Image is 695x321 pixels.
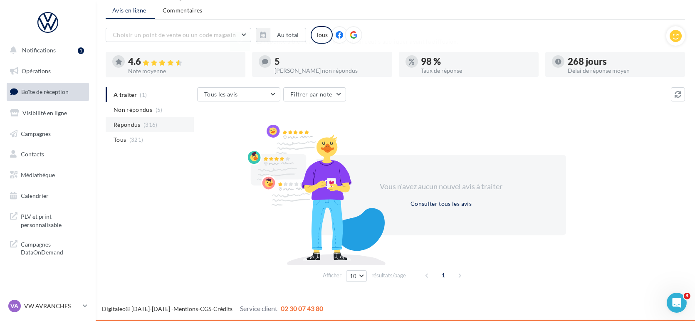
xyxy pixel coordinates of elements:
[213,305,232,312] a: Crédits
[407,199,475,209] button: Consulter tous les avis
[197,87,280,101] button: Tous les avis
[24,302,79,310] p: VW AVRANCHES
[275,57,385,66] div: 5
[5,235,91,260] a: Campagnes DataOnDemand
[5,166,91,184] a: Médiathèque
[421,68,532,74] div: Taux de réponse
[5,104,91,122] a: Visibilité en ligne
[5,62,91,80] a: Opérations
[5,42,87,59] button: Notifications 1
[78,47,84,54] div: 1
[21,171,55,178] span: Médiathèque
[114,106,152,114] span: Non répondus
[22,109,67,116] span: Visibilité en ligne
[102,305,126,312] a: Digitaleo
[568,57,678,66] div: 268 jours
[21,192,49,199] span: Calendrier
[163,6,203,15] span: Commentaires
[21,88,69,95] span: Boîte de réception
[200,305,211,312] a: CGS
[281,304,323,312] span: 02 30 07 43 80
[21,211,86,229] span: PLV et print personnalisable
[5,125,91,143] a: Campagnes
[128,57,239,67] div: 4.6
[256,28,306,42] button: Au total
[346,270,367,282] button: 10
[21,130,51,137] span: Campagnes
[370,181,513,192] div: Vous n'avez aucun nouvel avis à traiter
[113,31,236,38] span: Choisir un point de vente ou un code magasin
[275,68,385,74] div: [PERSON_NAME] non répondus
[371,272,406,279] span: résultats/page
[156,106,163,113] span: (5)
[106,28,251,42] button: Choisir un point de vente ou un code magasin
[323,272,341,279] span: Afficher
[128,68,239,74] div: Note moyenne
[173,305,198,312] a: Mentions
[667,293,687,313] iframe: Intercom live chat
[350,273,357,279] span: 10
[5,207,91,232] a: PLV et print personnalisable
[129,136,143,143] span: (321)
[7,298,89,314] a: VA VW AVRANCHES
[5,83,91,101] a: Boîte de réception
[568,68,678,74] div: Délai de réponse moyen
[240,304,277,312] span: Service client
[22,67,51,74] span: Opérations
[21,151,44,158] span: Contacts
[311,26,333,44] div: Tous
[22,47,56,54] span: Notifications
[437,269,450,282] span: 1
[114,136,126,144] span: Tous
[684,293,690,299] span: 3
[270,28,306,42] button: Au total
[114,121,141,129] span: Répondus
[11,302,19,310] span: VA
[421,57,532,66] div: 98 %
[5,146,91,163] a: Contacts
[283,87,346,101] button: Filtrer par note
[102,305,323,312] span: © [DATE]-[DATE] - - -
[143,121,158,128] span: (316)
[5,187,91,205] a: Calendrier
[21,239,86,257] span: Campagnes DataOnDemand
[230,32,465,51] div: La réponse a bien été modifiée, un délai peut s’appliquer avant la diffusion.
[204,91,238,98] span: Tous les avis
